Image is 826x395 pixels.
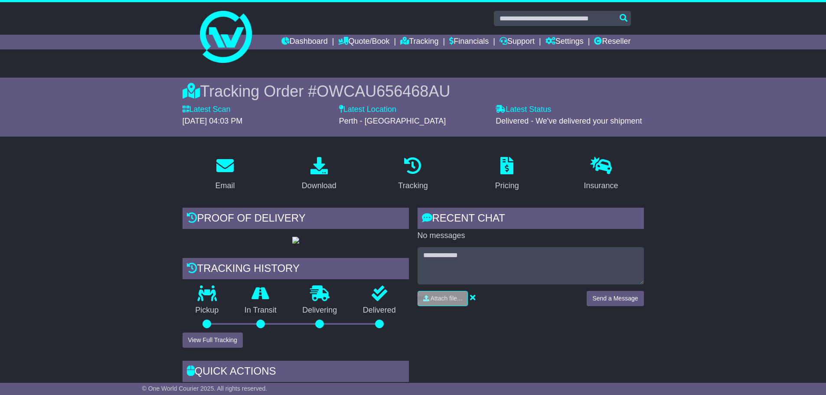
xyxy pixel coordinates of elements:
[350,306,409,315] p: Delivered
[281,35,328,49] a: Dashboard
[290,306,350,315] p: Delivering
[449,35,489,49] a: Financials
[215,180,235,192] div: Email
[545,35,584,49] a: Settings
[183,361,409,384] div: Quick Actions
[183,82,644,101] div: Tracking Order #
[578,154,624,195] a: Insurance
[209,154,240,195] a: Email
[292,237,299,244] img: GetPodImage
[418,231,644,241] p: No messages
[496,117,642,125] span: Delivered - We've delivered your shipment
[584,180,618,192] div: Insurance
[183,105,231,114] label: Latest Scan
[183,258,409,281] div: Tracking history
[142,385,268,392] span: © One World Courier 2025. All rights reserved.
[490,154,525,195] a: Pricing
[339,105,396,114] label: Latest Location
[339,117,446,125] span: Perth - [GEOGRAPHIC_DATA]
[418,208,644,231] div: RECENT CHAT
[587,291,643,306] button: Send a Message
[296,154,342,195] a: Download
[594,35,630,49] a: Reseller
[183,333,243,348] button: View Full Tracking
[338,35,389,49] a: Quote/Book
[500,35,535,49] a: Support
[392,154,433,195] a: Tracking
[183,117,243,125] span: [DATE] 04:03 PM
[495,180,519,192] div: Pricing
[400,35,438,49] a: Tracking
[398,180,428,192] div: Tracking
[183,208,409,231] div: Proof of Delivery
[232,306,290,315] p: In Transit
[317,82,450,100] span: OWCAU656468AU
[496,105,551,114] label: Latest Status
[183,306,232,315] p: Pickup
[302,180,336,192] div: Download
